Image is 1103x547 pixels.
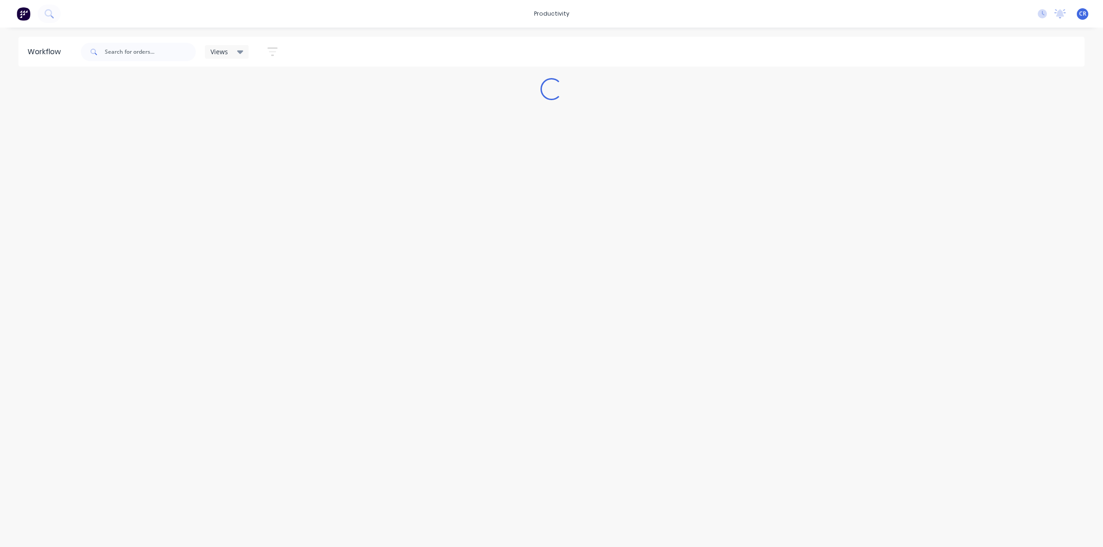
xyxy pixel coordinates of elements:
[210,47,228,56] span: Views
[17,7,30,21] img: Factory
[28,46,65,57] div: Workflow
[105,43,196,61] input: Search for orders...
[529,7,574,21] div: productivity
[1079,10,1086,18] span: CR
